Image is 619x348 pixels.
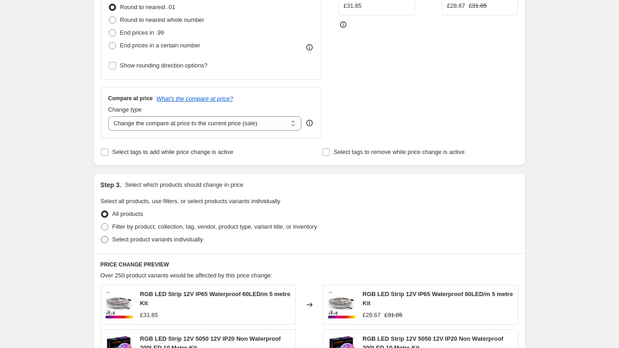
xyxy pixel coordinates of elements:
div: £31.85 [140,311,158,320]
img: rgbledstrip12Vip65kit_80x.jpg [328,291,355,318]
div: £28.67 [447,1,465,10]
span: Select tags to add while price change is active [112,148,233,155]
strike: £31.85 [384,311,402,320]
span: Select product variants individually [112,236,203,243]
span: Change type [108,106,142,113]
strike: £31.85 [469,1,487,10]
span: End prices in .99 [120,29,164,36]
img: rgbledstrip12Vip65kit_80x.jpg [106,291,133,318]
button: What's the compare at price? [157,95,233,102]
h3: Compare at price [108,95,153,102]
span: Filter by product, collection, tag, vendor, product type, variant title, or inventory [112,223,317,230]
span: End prices in a certain number [120,42,200,49]
h2: Step 3. [101,180,122,189]
span: Round to nearest .01 [120,4,175,10]
div: help [305,118,314,128]
div: £28.67 [363,311,381,320]
h6: PRICE CHANGE PREVIEW [101,261,518,268]
div: £31.85 [344,1,362,10]
span: Over 250 product variants would be affected by this price change: [101,272,273,279]
span: RGB LED Strip 12V IP65 Waterproof 60LED/m 5 metre Kit [140,291,290,307]
p: Select which products should change in price [125,180,243,189]
span: Round to nearest whole number [120,16,204,23]
span: Select tags to remove while price change is active [334,148,465,155]
span: RGB LED Strip 12V IP65 Waterproof 60LED/m 5 metre Kit [363,291,513,307]
span: Show rounding direction options? [120,62,208,69]
span: All products [112,210,143,217]
span: Select all products, use filters, or select products variants individually [101,198,280,205]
